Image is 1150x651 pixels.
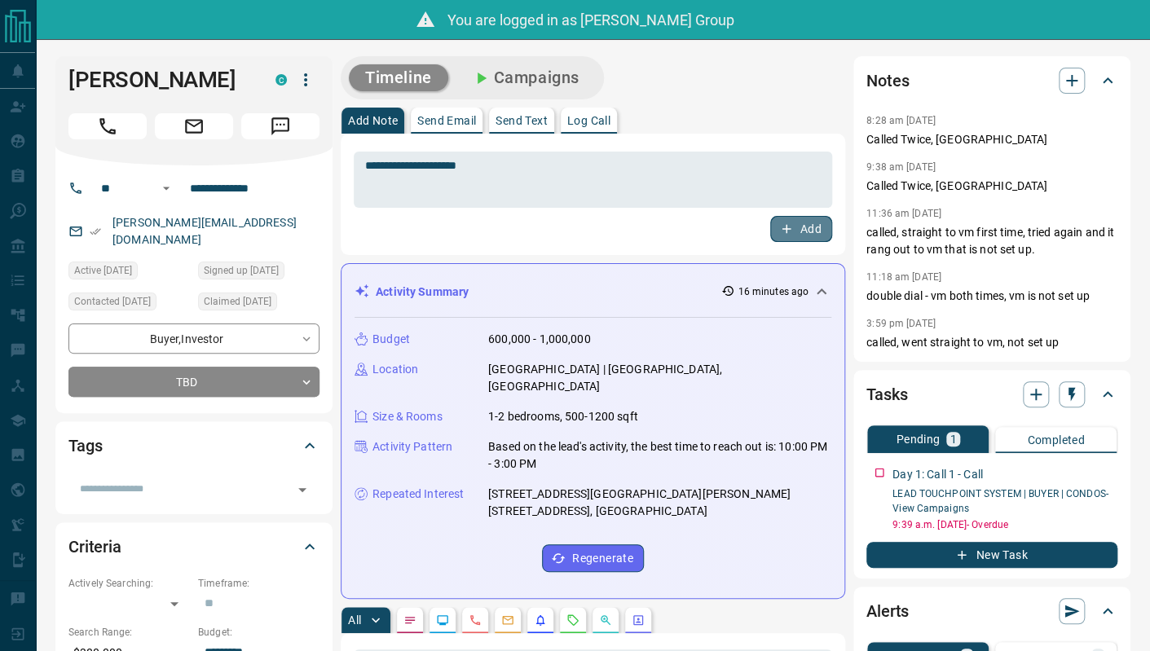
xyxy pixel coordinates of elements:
[68,323,319,354] div: Buyer , Investor
[770,216,832,242] button: Add
[241,113,319,139] span: Message
[68,625,190,640] p: Search Range:
[68,67,251,93] h1: [PERSON_NAME]
[198,293,319,315] div: Thu Aug 07 2025
[866,271,941,283] p: 11:18 am [DATE]
[542,544,644,572] button: Regenerate
[950,433,956,445] p: 1
[68,113,147,139] span: Call
[74,262,132,279] span: Active [DATE]
[68,534,121,560] h2: Criteria
[866,318,936,329] p: 3:59 pm [DATE]
[436,614,449,627] svg: Lead Browsing Activity
[275,74,287,86] div: condos.ca
[866,375,1117,414] div: Tasks
[488,486,831,520] p: [STREET_ADDRESS][GEOGRAPHIC_DATA][PERSON_NAME][STREET_ADDRESS], [GEOGRAPHIC_DATA]
[866,161,936,173] p: 9:38 am [DATE]
[892,517,1117,532] p: 9:39 a.m. [DATE] - Overdue
[866,592,1117,631] div: Alerts
[866,288,1117,305] p: double dial - vm both times, vm is not set up
[896,433,940,445] p: Pending
[291,478,314,501] button: Open
[447,11,734,29] span: You are logged in as [PERSON_NAME] Group
[372,438,452,455] p: Activity Pattern
[198,576,319,591] p: Timeframe:
[403,614,416,627] svg: Notes
[866,115,936,126] p: 8:28 am [DATE]
[68,426,319,465] div: Tags
[455,64,596,91] button: Campaigns
[1027,434,1085,446] p: Completed
[534,614,547,627] svg: Listing Alerts
[198,262,319,284] div: Sat Apr 22 2017
[866,208,941,219] p: 11:36 am [DATE]
[355,277,831,307] div: Activity Summary16 minutes ago
[566,614,579,627] svg: Requests
[372,408,443,425] p: Size & Rooms
[68,262,190,284] div: Sun Aug 10 2025
[866,542,1117,568] button: New Task
[68,293,190,315] div: Thu Aug 07 2025
[349,64,448,91] button: Timeline
[866,68,909,94] h2: Notes
[74,293,151,310] span: Contacted [DATE]
[68,433,102,459] h2: Tags
[156,178,176,198] button: Open
[204,262,279,279] span: Signed up [DATE]
[488,408,638,425] p: 1-2 bedrooms, 500-1200 sqft
[348,115,398,126] p: Add Note
[866,224,1117,258] p: called, straight to vm first time, tried again and it rang out to vm that is not set up.
[501,614,514,627] svg: Emails
[90,226,101,237] svg: Email Verified
[372,361,418,378] p: Location
[112,216,297,246] a: [PERSON_NAME][EMAIL_ADDRESS][DOMAIN_NAME]
[469,614,482,627] svg: Calls
[892,488,1108,514] a: LEAD TOUCHPOINT SYSTEM | BUYER | CONDOS- View Campaigns
[866,381,907,407] h2: Tasks
[892,466,983,483] p: Day 1: Call 1 - Call
[372,486,464,503] p: Repeated Interest
[567,115,610,126] p: Log Call
[376,284,469,301] p: Activity Summary
[632,614,645,627] svg: Agent Actions
[488,361,831,395] p: [GEOGRAPHIC_DATA] | [GEOGRAPHIC_DATA], [GEOGRAPHIC_DATA]
[866,178,1117,195] p: Called Twice, [GEOGRAPHIC_DATA]
[348,614,361,626] p: All
[68,576,190,591] p: Actively Searching:
[866,131,1117,148] p: Called Twice, [GEOGRAPHIC_DATA]
[372,331,410,348] p: Budget
[68,527,319,566] div: Criteria
[496,115,548,126] p: Send Text
[198,625,319,640] p: Budget:
[417,115,476,126] p: Send Email
[738,284,809,299] p: 16 minutes ago
[866,61,1117,100] div: Notes
[488,331,591,348] p: 600,000 - 1,000,000
[68,367,319,397] div: TBD
[866,334,1117,351] p: called, went straight to vm, not set up
[488,438,831,473] p: Based on the lead's activity, the best time to reach out is: 10:00 PM - 3:00 PM
[866,598,909,624] h2: Alerts
[155,113,233,139] span: Email
[204,293,271,310] span: Claimed [DATE]
[599,614,612,627] svg: Opportunities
